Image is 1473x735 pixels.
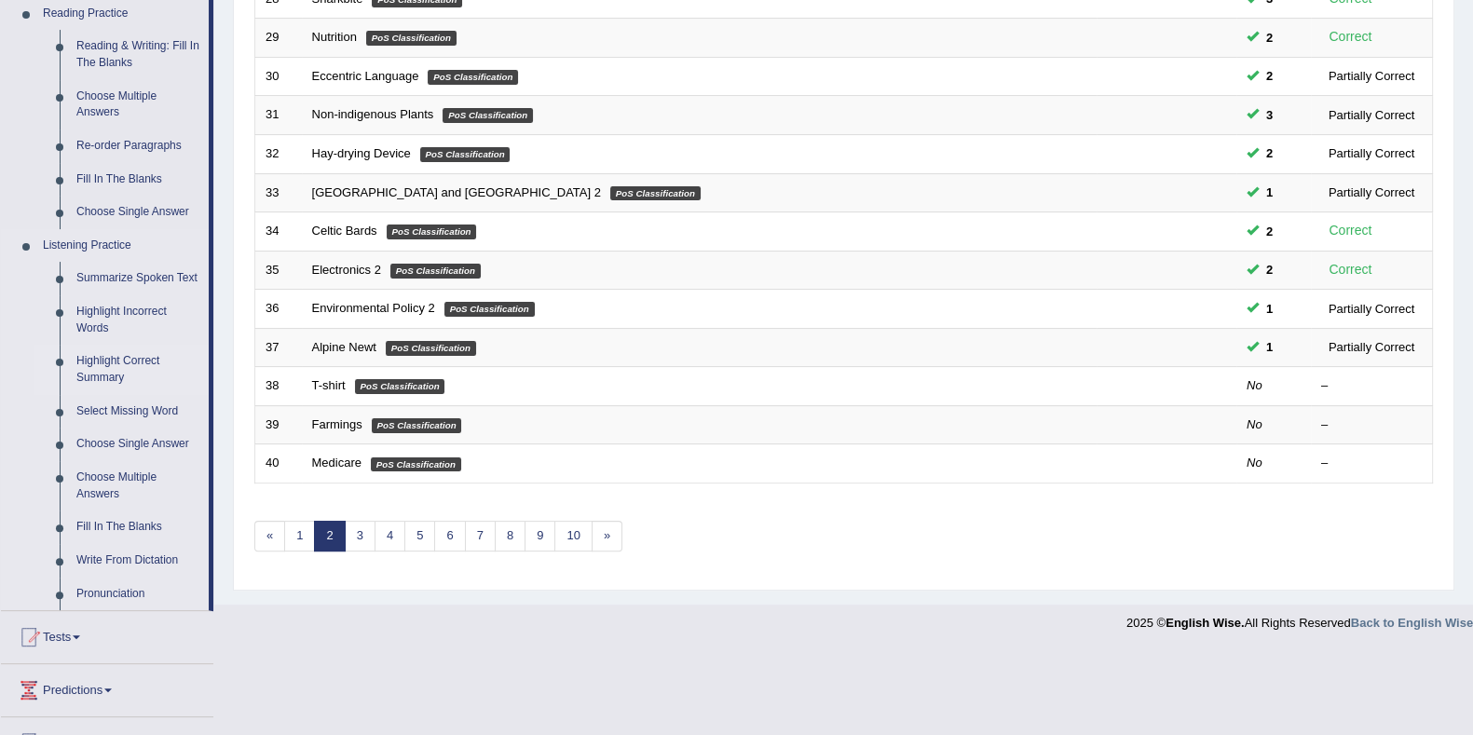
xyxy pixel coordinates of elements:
span: You can still take this question [1259,183,1280,202]
div: Partially Correct [1321,66,1422,86]
em: PoS Classification [610,186,701,201]
em: PoS Classification [428,70,518,85]
td: 32 [255,134,302,173]
a: T-shirt [312,378,346,392]
em: No [1247,378,1262,392]
em: PoS Classification [386,341,476,356]
div: Partially Correct [1321,105,1422,125]
td: 30 [255,57,302,96]
a: 2 [314,521,345,551]
a: Highlight Correct Summary [68,345,209,394]
span: You can still take this question [1259,299,1280,319]
td: 29 [255,19,302,58]
div: Correct [1321,259,1380,280]
a: 10 [554,521,592,551]
td: 38 [255,367,302,406]
div: – [1321,455,1422,472]
a: Fill In The Blanks [68,163,209,197]
span: You can still take this question [1259,337,1280,357]
a: 3 [345,521,375,551]
a: 7 [465,521,496,551]
a: Reading & Writing: Fill In The Blanks [68,30,209,79]
div: Correct [1321,220,1380,241]
a: Celtic Bards [312,224,377,238]
a: « [254,521,285,551]
td: 39 [255,405,302,444]
a: Listening Practice [34,229,209,263]
a: 9 [525,521,555,551]
td: 33 [255,173,302,212]
em: PoS Classification [371,457,461,472]
td: 35 [255,251,302,290]
div: 2025 © All Rights Reserved [1126,605,1473,632]
a: Choose Single Answer [68,428,209,461]
a: Select Missing Word [68,395,209,429]
a: Write From Dictation [68,544,209,578]
a: Tests [1,611,213,658]
div: – [1321,377,1422,395]
em: No [1247,456,1262,470]
div: Partially Correct [1321,183,1422,202]
a: 1 [284,521,315,551]
a: Choose Multiple Answers [68,461,209,510]
em: PoS Classification [390,264,481,279]
span: You can still take this question [1259,105,1280,125]
a: 8 [495,521,525,551]
em: PoS Classification [420,147,511,162]
a: Medicare [312,456,361,470]
td: 36 [255,290,302,329]
a: 4 [375,521,405,551]
div: Partially Correct [1321,337,1422,357]
a: Choose Multiple Answers [68,80,209,129]
a: Summarize Spoken Text [68,262,209,295]
strong: English Wise. [1166,616,1244,630]
em: PoS Classification [387,225,477,239]
td: 37 [255,328,302,367]
a: » [592,521,622,551]
a: Pronunciation [68,578,209,611]
a: Choose Single Answer [68,196,209,229]
em: No [1247,417,1262,431]
a: Environmental Policy 2 [312,301,435,315]
span: You can still take this question [1259,143,1280,163]
span: You can still take this question [1259,66,1280,86]
a: Farmings [312,417,362,431]
em: PoS Classification [444,302,535,317]
a: Highlight Incorrect Words [68,295,209,345]
a: Back to English Wise [1351,616,1473,630]
span: You can still take this question [1259,28,1280,48]
a: Predictions [1,664,213,711]
em: PoS Classification [372,418,462,433]
em: PoS Classification [355,379,445,394]
div: – [1321,416,1422,434]
span: You can still take this question [1259,260,1280,279]
a: Alpine Newt [312,340,376,354]
a: Re-order Paragraphs [68,129,209,163]
a: Hay-drying Device [312,146,411,160]
a: 6 [434,521,465,551]
div: Partially Correct [1321,299,1422,319]
div: Correct [1321,26,1380,48]
span: You can still take this question [1259,222,1280,241]
div: Partially Correct [1321,143,1422,163]
em: PoS Classification [443,108,533,123]
em: PoS Classification [366,31,457,46]
a: Eccentric Language [312,69,419,83]
a: Electronics 2 [312,263,381,277]
a: Nutrition [312,30,357,44]
td: 31 [255,96,302,135]
td: 34 [255,212,302,252]
a: 5 [404,521,435,551]
a: Non-indigenous Plants [312,107,434,121]
a: [GEOGRAPHIC_DATA] and [GEOGRAPHIC_DATA] 2 [312,185,601,199]
td: 40 [255,444,302,483]
a: Fill In The Blanks [68,510,209,544]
